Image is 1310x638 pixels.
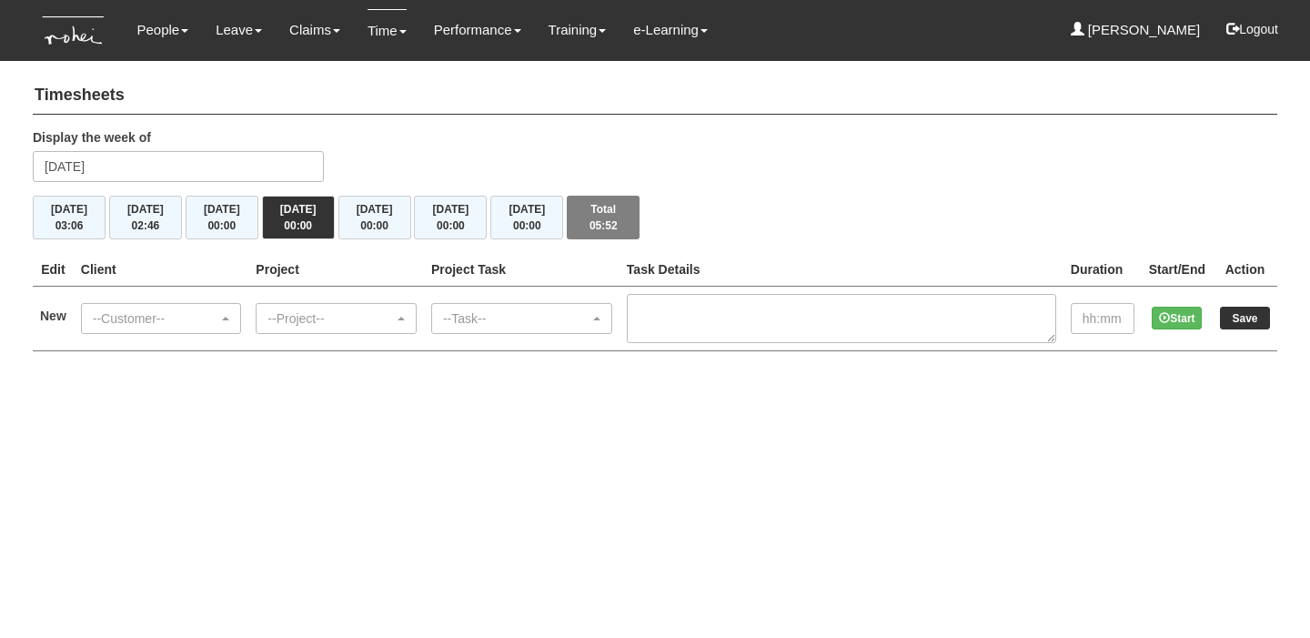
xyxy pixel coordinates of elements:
a: Performance [434,9,521,51]
th: Edit [33,253,74,287]
button: Logout [1214,7,1291,51]
a: Time [368,9,407,52]
button: [DATE]00:00 [338,196,411,239]
a: Leave [216,9,262,51]
h4: Timesheets [33,77,1277,115]
th: Start/End [1142,253,1213,287]
div: --Project-- [267,309,394,328]
span: 03:06 [55,219,84,232]
span: 00:00 [437,219,465,232]
button: [DATE]03:06 [33,196,106,239]
button: Total05:52 [567,196,640,239]
input: hh:mm [1071,303,1134,334]
span: 02:46 [132,219,160,232]
button: [DATE]00:00 [262,196,335,239]
a: [PERSON_NAME] [1071,9,1201,51]
button: [DATE]02:46 [109,196,182,239]
iframe: chat widget [1234,565,1292,620]
div: --Customer-- [93,309,219,328]
a: e-Learning [633,9,708,51]
th: Project Task [424,253,620,287]
a: Claims [289,9,340,51]
span: 00:00 [284,219,312,232]
button: --Customer-- [81,303,242,334]
span: 05:52 [589,219,618,232]
th: Client [74,253,249,287]
label: New [40,307,66,325]
span: 00:00 [207,219,236,232]
label: Display the week of [33,128,151,147]
button: Start [1152,307,1202,329]
th: Task Details [620,253,1063,287]
div: --Task-- [443,309,589,328]
th: Action [1213,253,1277,287]
button: --Task-- [431,303,612,334]
th: Duration [1063,253,1142,287]
span: 00:00 [513,219,541,232]
a: People [136,9,188,51]
a: Training [549,9,607,51]
button: --Project-- [256,303,417,334]
button: [DATE]00:00 [186,196,258,239]
button: [DATE]00:00 [414,196,487,239]
button: [DATE]00:00 [490,196,563,239]
input: Save [1220,307,1270,329]
th: Project [248,253,424,287]
span: 00:00 [360,219,388,232]
div: Timesheet Week Summary [33,196,1277,239]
